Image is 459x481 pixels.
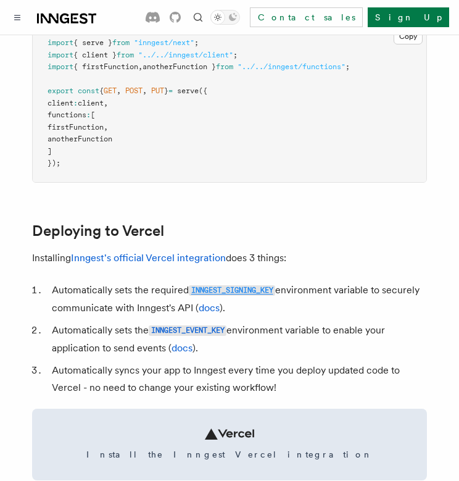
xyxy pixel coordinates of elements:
span: GET [104,86,117,95]
span: = [168,86,173,95]
span: from [112,38,130,47]
span: serve [177,86,199,95]
span: from [117,51,134,59]
span: { client } [73,51,117,59]
a: docs [172,342,192,354]
span: ; [194,38,199,47]
span: , [143,86,147,95]
span: POST [125,86,143,95]
span: ; [345,62,350,71]
span: const [78,86,99,95]
a: Contact sales [250,7,363,27]
li: Automatically sets the environment variable to enable your application to send events ( ). [48,322,427,357]
a: INNGEST_SIGNING_KEY [189,284,275,296]
a: Sign Up [368,7,449,27]
span: client [78,99,104,107]
span: "inngest/next" [134,38,194,47]
p: Installing does 3 things: [32,249,427,267]
span: "../../inngest/client" [138,51,233,59]
span: }); [48,159,60,167]
span: client [48,99,73,107]
span: import [48,51,73,59]
span: : [73,99,78,107]
span: anotherFunction [48,135,112,143]
span: ] [48,147,52,156]
span: } [164,86,168,95]
span: , [117,86,121,95]
li: Automatically sets the required environment variable to securely communicate with Inngest's API ( ). [48,282,427,317]
span: functions [48,111,86,119]
span: { firstFunction [73,62,138,71]
span: firstFunction [48,123,104,132]
span: : [86,111,91,119]
span: export [48,86,73,95]
span: Install the Inngest Vercel integration [47,448,412,461]
span: import [48,38,73,47]
span: anotherFunction } [143,62,216,71]
span: "../../inngest/functions" [238,62,345,71]
a: docs [199,302,220,314]
code: INNGEST_EVENT_KEY [149,325,226,336]
li: Automatically syncs your app to Inngest every time you deploy updated code to Vercel - no need to... [48,362,427,396]
span: ({ [199,86,207,95]
span: { [99,86,104,95]
span: PUT [151,86,164,95]
button: Find something... [191,10,205,25]
a: Inngest's official Vercel integration [71,252,226,264]
span: , [104,99,108,107]
span: from [216,62,233,71]
span: , [104,123,108,132]
button: Toggle dark mode [210,10,240,25]
button: Toggle navigation [10,10,25,25]
span: , [138,62,143,71]
code: INNGEST_SIGNING_KEY [189,285,275,296]
span: import [48,62,73,71]
span: [ [91,111,95,119]
span: ; [233,51,238,59]
a: Deploying to Vercel [32,222,164,240]
button: Copy [394,28,423,44]
a: INNGEST_EVENT_KEY [149,324,226,336]
span: { serve } [73,38,112,47]
a: Install the Inngest Vercel integration [32,409,427,480]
